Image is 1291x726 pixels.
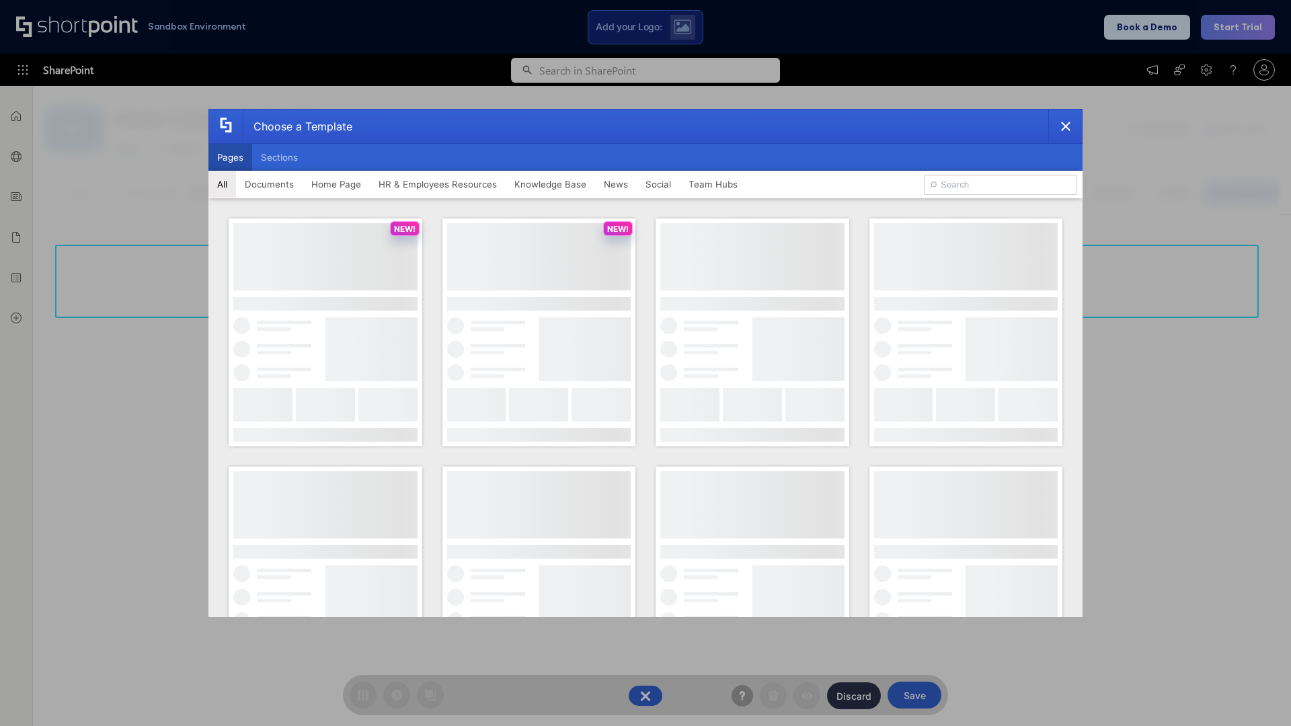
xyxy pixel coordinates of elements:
div: template selector [208,109,1083,617]
button: HR & Employees Resources [370,171,506,198]
button: Sections [252,144,307,171]
button: Home Page [303,171,370,198]
p: NEW! [394,224,416,234]
button: Documents [236,171,303,198]
input: Search [924,175,1077,195]
button: Pages [208,144,252,171]
button: All [208,171,236,198]
button: Team Hubs [680,171,746,198]
p: NEW! [607,224,629,234]
button: News [595,171,637,198]
button: Social [637,171,680,198]
iframe: Chat Widget [1224,661,1291,726]
button: Knowledge Base [506,171,595,198]
div: Choose a Template [243,110,352,143]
